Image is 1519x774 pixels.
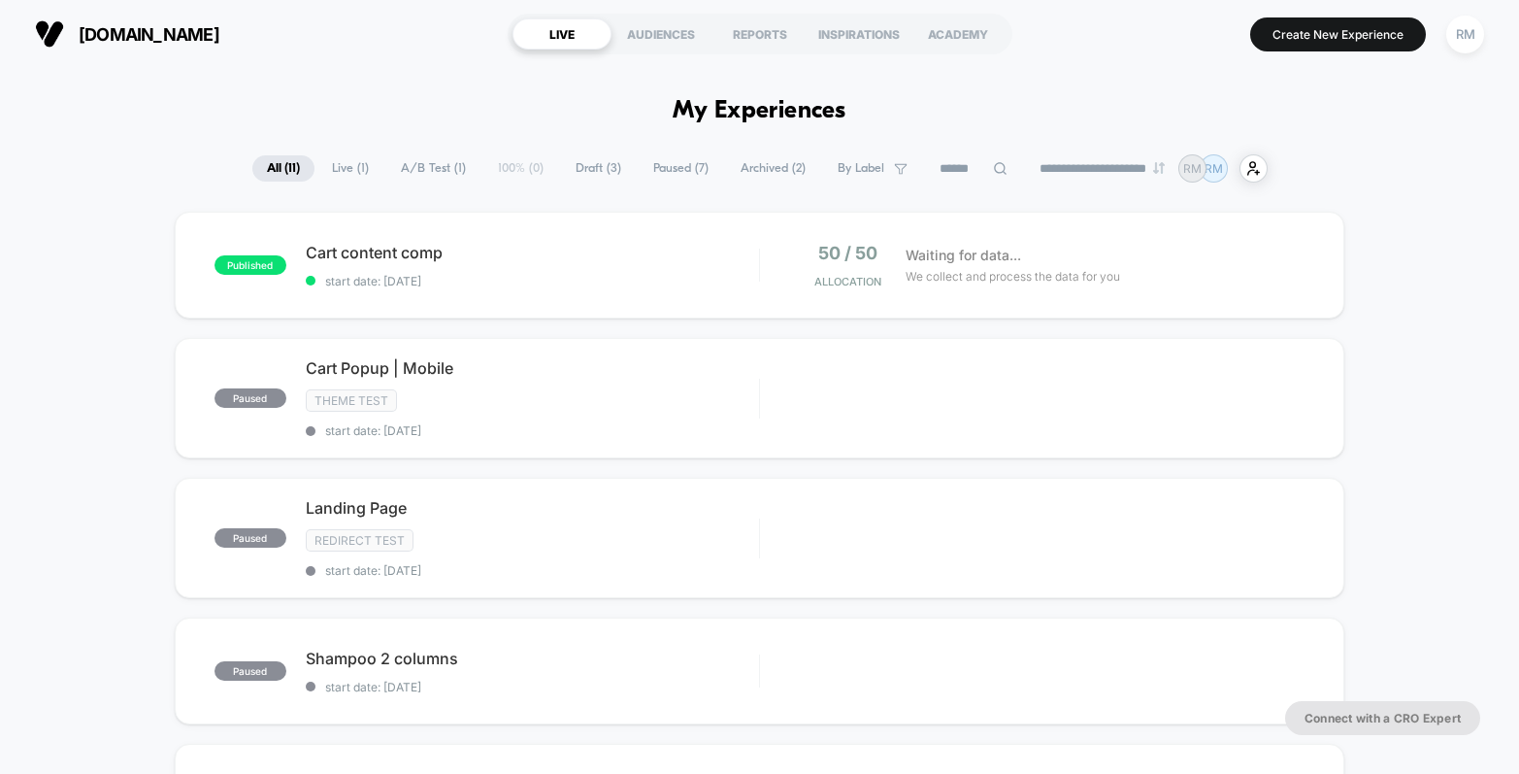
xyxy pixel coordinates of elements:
span: Theme Test [306,389,397,412]
span: By Label [838,161,884,176]
button: RM [1440,15,1490,54]
span: start date: [DATE] [306,274,759,288]
img: end [1153,162,1165,174]
div: INSPIRATIONS [809,18,908,50]
button: [DOMAIN_NAME] [29,18,225,50]
span: Paused ( 7 ) [639,155,723,182]
span: Cart Popup | Mobile [306,358,759,378]
span: published [215,255,286,275]
span: [DOMAIN_NAME] [79,24,219,45]
span: paused [215,388,286,408]
div: LIVE [512,18,611,50]
span: All ( 11 ) [252,155,314,182]
span: Landing Page [306,498,759,518]
span: start date: [DATE] [306,680,759,694]
span: Redirect Test [306,529,413,552]
img: Visually logo [35,19,64,49]
button: Connect with a CRO Expert [1285,701,1480,735]
span: Allocation [814,275,881,288]
p: RM [1205,161,1223,176]
div: ACADEMY [908,18,1007,50]
button: Create New Experience [1250,17,1426,51]
div: AUDIENCES [611,18,710,50]
span: Live ( 1 ) [317,155,383,182]
span: Cart content comp [306,243,759,262]
span: paused [215,661,286,681]
span: Waiting for data... [906,245,1021,266]
p: RM [1183,161,1202,176]
div: RM [1446,16,1484,53]
span: We collect and process the data for you [906,267,1120,286]
span: A/B Test ( 1 ) [386,155,480,182]
span: Draft ( 3 ) [561,155,636,182]
span: Shampoo 2 columns [306,649,759,668]
span: 50 / 50 [818,243,877,263]
h1: My Experiences [673,97,846,125]
div: REPORTS [710,18,809,50]
span: Archived ( 2 ) [726,155,820,182]
span: start date: [DATE] [306,563,759,578]
span: start date: [DATE] [306,423,759,438]
span: paused [215,528,286,548]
